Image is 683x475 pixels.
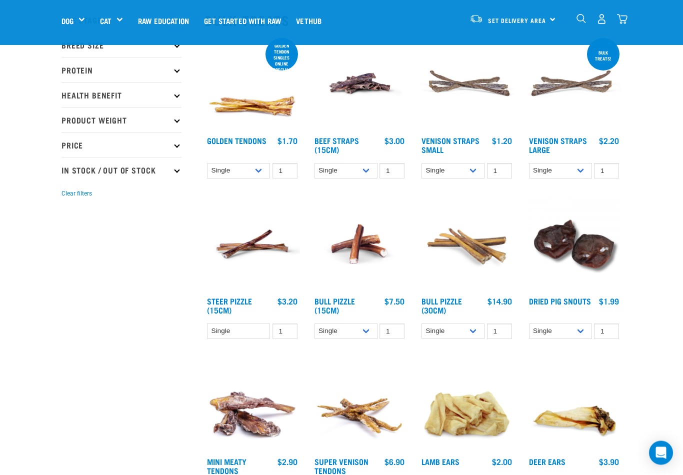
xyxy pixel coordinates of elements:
[100,15,111,26] a: Cat
[487,163,512,179] input: 1
[599,457,619,466] div: $3.90
[277,297,297,306] div: $3.20
[576,14,586,23] img: home-icon-1@2x.png
[587,45,619,66] div: BULK TREATS!
[492,136,512,145] div: $1.20
[487,297,512,306] div: $14.90
[61,157,181,182] p: In Stock / Out Of Stock
[526,36,622,132] img: Stack of 3 Venison Straps Treats for Pets
[487,324,512,339] input: 1
[599,136,619,145] div: $2.20
[379,163,404,179] input: 1
[529,459,565,464] a: Deer Ears
[384,136,404,145] div: $3.00
[469,14,483,23] img: van-moving.png
[207,459,246,473] a: Mini Meaty Tendons
[384,457,404,466] div: $6.90
[379,324,404,339] input: 1
[421,459,459,464] a: Lamb Ears
[277,457,297,466] div: $2.90
[314,299,355,312] a: Bull Pizzle (15cm)
[207,299,252,312] a: Steer Pizzle (15cm)
[488,18,546,22] span: Set Delivery Area
[196,0,288,40] a: Get started with Raw
[61,107,181,132] p: Product Weight
[421,299,462,312] a: Bull Pizzle (30cm)
[61,189,92,198] button: Clear filters
[288,0,329,40] a: Vethub
[649,441,673,465] div: Open Intercom Messenger
[61,132,181,157] p: Price
[204,36,300,132] img: 1293 Golden Tendons 01
[419,197,514,292] img: Bull Pizzle 30cm for Dogs
[419,357,514,453] img: Pile Of Lamb Ears Treat For Pets
[312,36,407,132] img: Raw Essentials Beef Straps 15cm 6 Pack
[204,197,300,292] img: Raw Essentials Steer Pizzle 15cm
[526,357,622,453] img: A Deer Ear Treat For Pets
[277,136,297,145] div: $1.70
[61,82,181,107] p: Health Benefit
[617,14,627,24] img: home-icon@2x.png
[594,163,619,179] input: 1
[384,297,404,306] div: $7.50
[314,459,368,473] a: Super Venison Tendons
[272,163,297,179] input: 1
[529,138,587,152] a: Venison Straps Large
[492,457,512,466] div: $2.00
[419,36,514,132] img: Venison Straps
[130,0,196,40] a: Raw Education
[312,357,407,453] img: 1286 Super Tendons 01
[599,297,619,306] div: $1.99
[61,57,181,82] p: Protein
[596,14,607,24] img: user.png
[207,138,266,143] a: Golden Tendons
[272,324,297,339] input: 1
[421,138,479,152] a: Venison Straps Small
[265,38,298,77] div: Golden Tendon singles online special!
[61,15,73,26] a: Dog
[594,324,619,339] input: 1
[204,357,300,453] img: 1289 Mini Tendons 01
[526,197,622,292] img: IMG 9990
[529,299,591,303] a: Dried Pig Snouts
[314,138,359,152] a: Beef Straps (15cm)
[312,197,407,292] img: Bull Pizzle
